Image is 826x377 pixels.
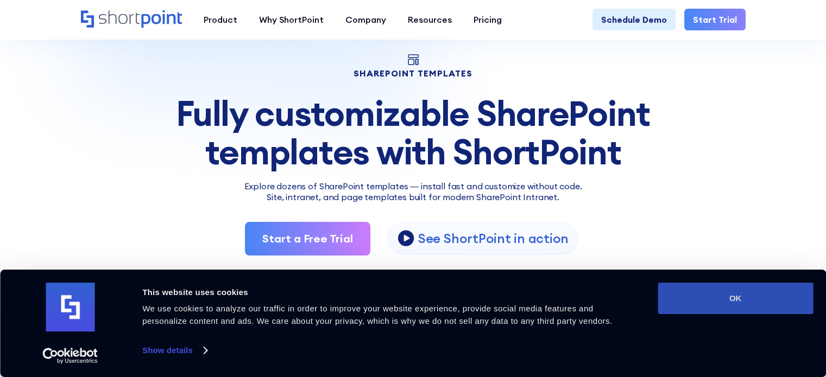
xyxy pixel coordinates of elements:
[658,283,813,314] button: OK
[631,252,826,377] iframe: Chat Widget
[463,9,513,30] a: Pricing
[397,9,463,30] a: Resources
[592,9,676,30] a: Schedule Demo
[408,13,452,26] div: Resources
[81,180,746,193] p: Explore dozens of SharePoint templates — install fast and customize without code.
[142,342,206,359] a: Show details
[418,230,569,247] p: See ShortPoint in action
[81,10,182,29] a: Home
[259,13,324,26] div: Why ShortPoint
[684,9,746,30] a: Start Trial
[248,9,335,30] a: Why ShortPoint
[474,13,502,26] div: Pricing
[81,94,746,171] div: Fully customizable SharePoint templates with ShortPoint
[81,193,746,202] h2: Site, intranet, and page templates built for modern SharePoint Intranet.
[142,286,633,299] div: This website uses cookies
[335,9,397,30] a: Company
[204,13,237,26] div: Product
[46,283,94,331] img: logo
[142,304,612,325] span: We use cookies to analyze our traffic in order to improve your website experience, provide social...
[23,348,118,364] a: Usercentrics Cookiebot - opens in a new window
[245,222,370,255] a: Start a Free Trial
[388,222,578,255] a: open lightbox
[81,69,746,77] h1: SHAREPOINT TEMPLATES
[345,13,386,26] div: Company
[193,9,248,30] a: Product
